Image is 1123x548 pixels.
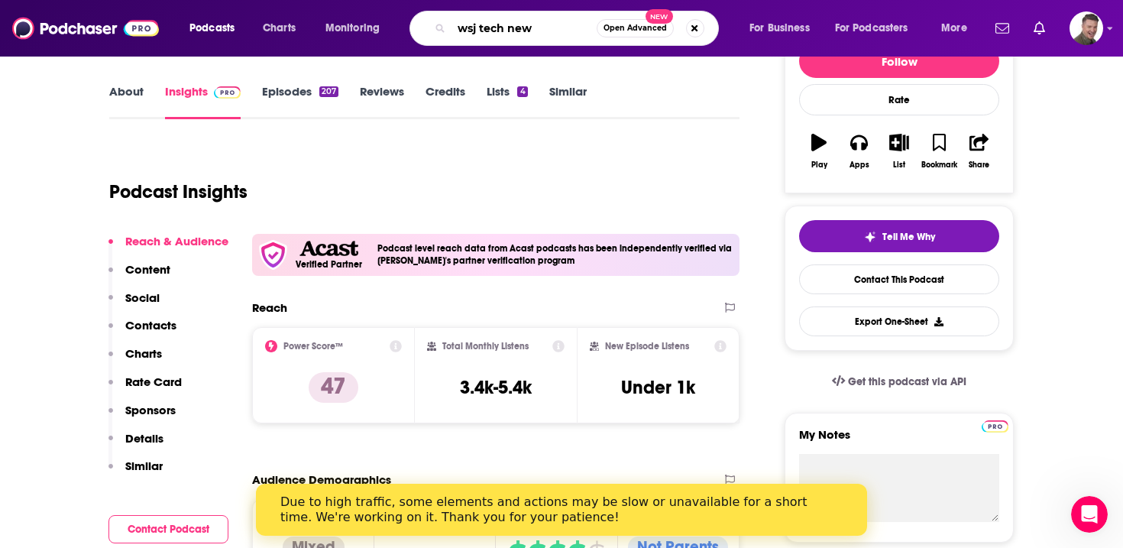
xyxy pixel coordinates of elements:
[799,427,999,454] label: My Notes
[799,264,999,294] a: Contact This Podcast
[930,16,986,41] button: open menu
[108,515,228,543] button: Contact Podcast
[989,15,1015,41] a: Show notifications dropdown
[549,84,587,119] a: Similar
[12,14,159,43] img: Podchaser - Follow, Share and Rate Podcasts
[960,124,999,179] button: Share
[125,262,170,277] p: Content
[296,260,362,269] h5: Verified Partner
[1070,11,1103,45] img: User Profile
[451,16,597,41] input: Search podcasts, credits, & more...
[799,306,999,336] button: Export One-Sheet
[982,418,1008,433] a: Pro website
[262,84,338,119] a: Episodes207
[252,300,287,315] h2: Reach
[799,220,999,252] button: tell me why sparkleTell Me Why
[749,18,810,39] span: For Business
[1071,496,1108,533] iframe: Intercom live chat
[125,234,228,248] p: Reach & Audience
[882,231,935,243] span: Tell Me Why
[179,16,254,41] button: open menu
[109,84,144,119] a: About
[1028,15,1051,41] a: Show notifications dropdown
[108,403,176,431] button: Sponsors
[646,9,673,24] span: New
[214,86,241,99] img: Podchaser Pro
[426,84,465,119] a: Credits
[879,124,919,179] button: List
[811,161,827,170] div: Play
[739,16,829,41] button: open menu
[309,372,358,403] p: 47
[848,375,966,388] span: Get this podcast via API
[108,346,162,375] button: Charts
[165,84,241,119] a: InsightsPodchaser Pro
[597,19,674,37] button: Open AdvancedNew
[839,124,879,179] button: Apps
[252,472,391,487] h2: Audience Demographics
[108,459,163,487] button: Similar
[517,86,527,97] div: 4
[325,18,380,39] span: Monitoring
[893,161,905,170] div: List
[850,161,869,170] div: Apps
[799,84,999,115] div: Rate
[1070,11,1103,45] span: Logged in as braden
[108,290,160,319] button: Social
[820,363,979,400] a: Get this podcast via API
[108,262,170,290] button: Content
[604,24,667,32] span: Open Advanced
[460,376,532,399] h3: 3.4k-5.4k
[799,44,999,78] button: Follow
[299,241,358,257] img: Acast
[864,231,876,243] img: tell me why sparkle
[835,18,908,39] span: For Podcasters
[125,290,160,305] p: Social
[253,16,305,41] a: Charts
[1070,11,1103,45] button: Show profile menu
[442,341,529,352] h2: Total Monthly Listens
[108,234,228,262] button: Reach & Audience
[125,459,163,473] p: Similar
[605,341,689,352] h2: New Episode Listens
[424,11,733,46] div: Search podcasts, credits, & more...
[125,431,163,446] p: Details
[941,18,967,39] span: More
[258,240,288,270] img: verfied icon
[487,84,527,119] a: Lists4
[319,86,338,97] div: 207
[189,18,235,39] span: Podcasts
[125,375,182,389] p: Rate Card
[982,420,1008,433] img: Podchaser Pro
[263,18,296,39] span: Charts
[283,341,343,352] h2: Power Score™
[108,431,163,459] button: Details
[621,376,695,399] h3: Under 1k
[125,403,176,417] p: Sponsors
[360,84,404,119] a: Reviews
[919,124,959,179] button: Bookmark
[125,346,162,361] p: Charts
[315,16,400,41] button: open menu
[969,161,989,170] div: Share
[825,16,930,41] button: open menu
[377,243,733,266] h4: Podcast level reach data from Acast podcasts has been independently verified via [PERSON_NAME]'s ...
[799,124,839,179] button: Play
[108,375,182,403] button: Rate Card
[109,180,248,203] h1: Podcast Insights
[921,161,957,170] div: Bookmark
[108,318,176,346] button: Contacts
[125,318,176,332] p: Contacts
[256,484,867,536] iframe: Intercom live chat banner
